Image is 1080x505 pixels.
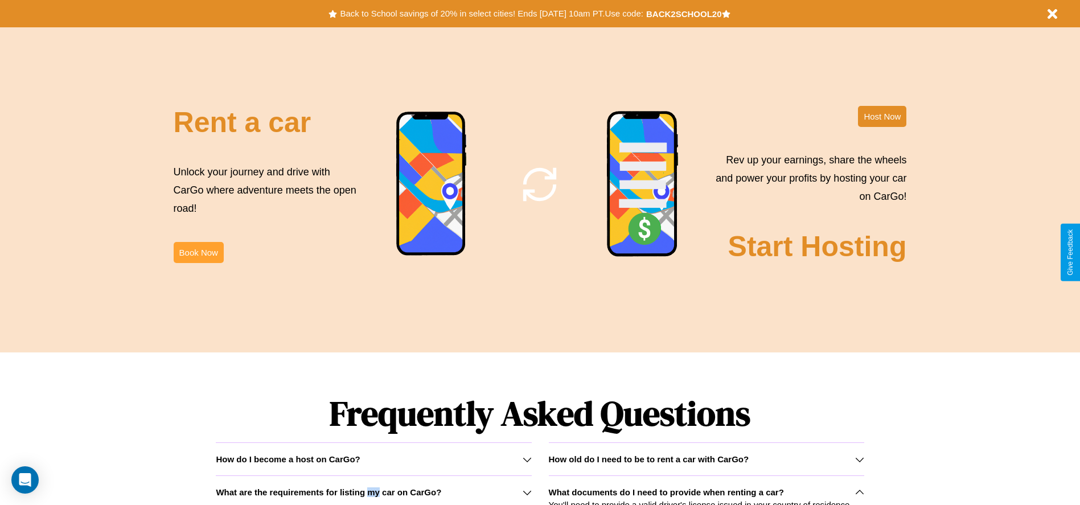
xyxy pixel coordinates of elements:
[216,454,360,464] h3: How do I become a host on CarGo?
[1066,229,1074,276] div: Give Feedback
[549,454,749,464] h3: How old do I need to be to rent a car with CarGo?
[174,242,224,263] button: Book Now
[337,6,646,22] button: Back to School savings of 20% in select cities! Ends [DATE] 10am PT.Use code:
[728,230,907,263] h2: Start Hosting
[646,9,722,19] b: BACK2SCHOOL20
[396,111,467,257] img: phone
[216,487,441,497] h3: What are the requirements for listing my car on CarGo?
[858,106,906,127] button: Host Now
[709,151,906,206] p: Rev up your earnings, share the wheels and power your profits by hosting your car on CarGo!
[174,106,311,139] h2: Rent a car
[216,384,864,442] h1: Frequently Asked Questions
[174,163,360,218] p: Unlock your journey and drive with CarGo where adventure meets the open road!
[549,487,784,497] h3: What documents do I need to provide when renting a car?
[606,110,679,258] img: phone
[11,466,39,494] div: Open Intercom Messenger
